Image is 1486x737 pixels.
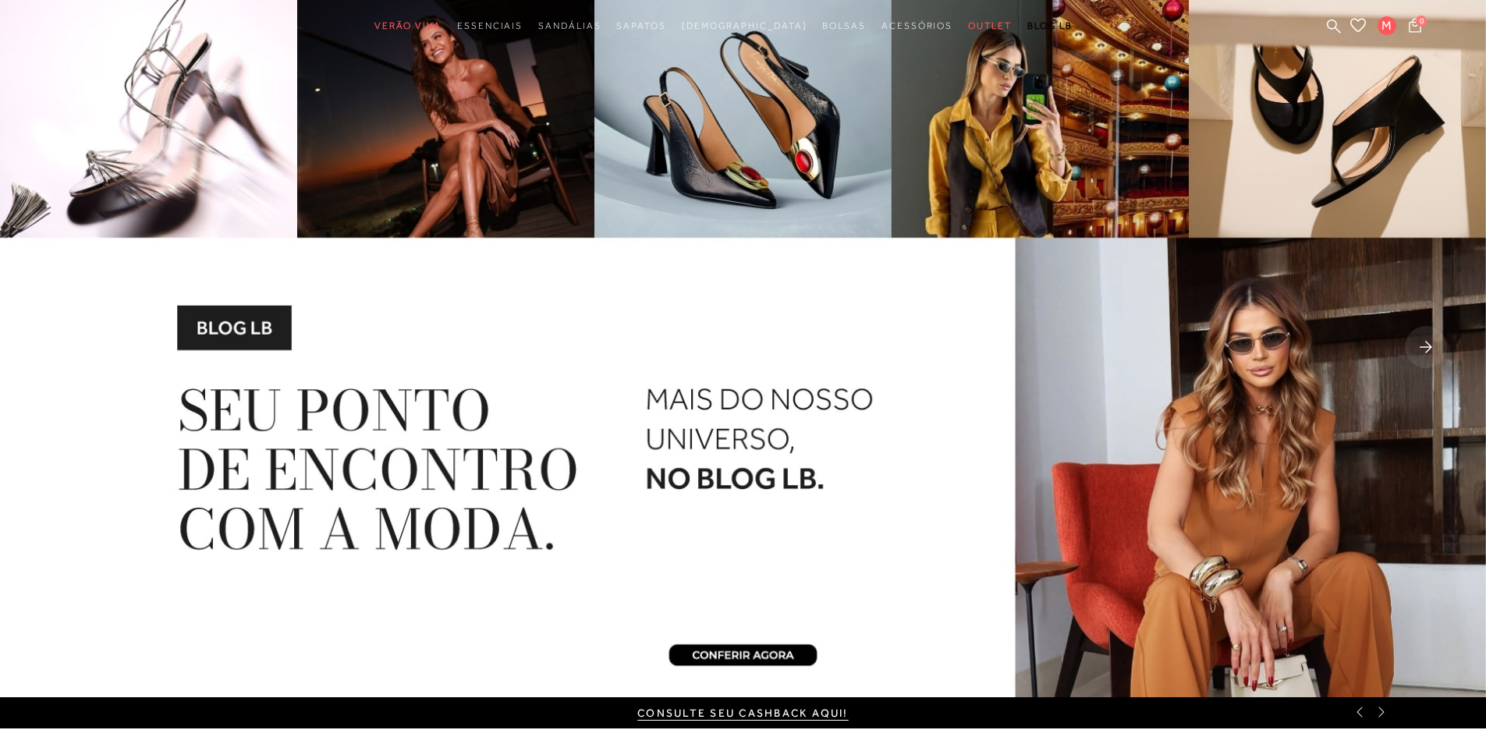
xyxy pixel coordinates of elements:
span: Verão Viva [374,20,442,31]
span: 0 [1416,16,1427,27]
a: noSubCategoriesText [881,12,952,41]
a: noSubCategoriesText [682,12,807,41]
button: M [1371,16,1404,40]
a: noSubCategoriesText [822,12,866,41]
button: 0 [1404,17,1426,38]
span: Acessórios [881,20,952,31]
span: BLOG LB [1027,20,1073,31]
a: noSubCategoriesText [374,12,442,41]
a: CONSULTE SEU CASHBACK AQUI! [637,707,848,719]
span: M [1378,16,1396,35]
a: noSubCategoriesText [538,12,601,41]
span: Essenciais [457,20,523,31]
a: noSubCategoriesText [616,12,665,41]
a: noSubCategoriesText [457,12,523,41]
a: noSubCategoriesText [968,12,1012,41]
span: [DEMOGRAPHIC_DATA] [682,20,807,31]
span: Bolsas [822,20,866,31]
a: BLOG LB [1027,12,1073,41]
span: Sandálias [538,20,601,31]
span: Outlet [968,20,1012,31]
span: Sapatos [616,20,665,31]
